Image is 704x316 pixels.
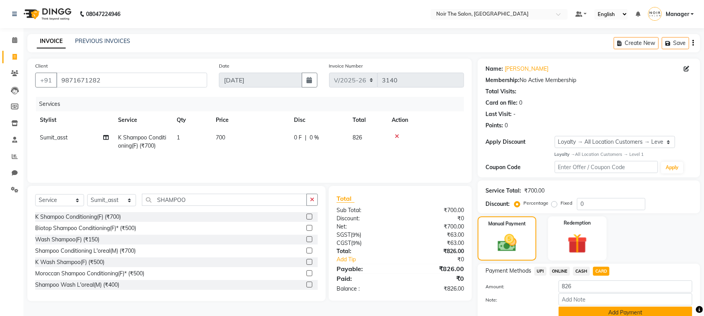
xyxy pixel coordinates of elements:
[400,223,470,231] div: ₹700.00
[35,270,144,278] div: Moroccan Shampoo Conditioning(F)* (₹500)
[35,73,57,87] button: +91
[20,3,73,25] img: logo
[337,195,355,203] span: Total
[35,213,121,221] div: K Shampoo Conditioning(F) (₹700)
[400,239,470,247] div: ₹63.00
[353,134,362,141] span: 826
[561,231,593,256] img: _gift.svg
[331,239,400,247] div: ( )
[485,200,510,208] div: Discount:
[593,267,610,276] span: CARD
[36,97,470,111] div: Services
[337,239,351,246] span: CGST
[400,247,470,255] div: ₹826.00
[485,267,531,275] span: Payment Methods
[485,163,554,171] div: Coupon Code
[485,65,503,73] div: Name:
[35,62,48,70] label: Client
[35,281,119,289] div: Shampoo Wash L'oreal(M) (₹400)
[331,231,400,239] div: ( )
[331,274,400,283] div: Paid:
[289,111,348,129] th: Disc
[485,110,512,118] div: Last Visit:
[485,99,518,107] div: Card on file:
[86,3,120,25] b: 08047224946
[662,37,689,49] button: Save
[648,7,662,21] img: Manager
[400,285,470,293] div: ₹826.00
[75,37,130,45] a: PREVIOUS INVOICES
[219,62,229,70] label: Date
[118,134,166,149] span: K Shampoo Conditioning(F) (₹700)
[524,187,545,195] div: ₹700.00
[661,162,683,173] button: Apply
[387,111,464,129] th: Action
[331,206,400,214] div: Sub Total:
[555,151,692,158] div: All Location Customers → Level 1
[400,264,470,273] div: ₹826.00
[555,152,575,157] strong: Loyalty →
[400,231,470,239] div: ₹63.00
[400,206,470,214] div: ₹700.00
[35,236,99,244] div: Wash Shampoo(F) (₹150)
[310,134,319,142] span: 0 %
[35,247,136,255] div: Shampoo Conditioning L'oreal(M) (₹700)
[485,187,521,195] div: Service Total:
[485,121,503,130] div: Points:
[305,134,306,142] span: |
[37,34,66,48] a: INVOICE
[294,134,302,142] span: 0 F
[56,73,207,87] input: Search by Name/Mobile/Email/Code
[216,134,225,141] span: 700
[348,111,387,129] th: Total
[331,285,400,293] div: Balance :
[550,267,570,276] span: ONLINE
[35,258,104,266] div: K Wash Shampoo(F) (₹500)
[492,232,523,254] img: _cash.svg
[35,224,136,232] div: Biotop Shampoo Conditioning(F)* (₹500)
[519,99,522,107] div: 0
[412,255,470,264] div: ₹0
[352,232,360,238] span: 9%
[331,264,400,273] div: Payable:
[523,200,548,207] label: Percentage
[534,267,546,276] span: UPI
[331,223,400,231] div: Net:
[573,267,590,276] span: CASH
[505,121,508,130] div: 0
[488,220,526,227] label: Manual Payment
[142,194,307,206] input: Search or Scan
[505,65,548,73] a: [PERSON_NAME]
[485,138,554,146] div: Apply Discount
[40,134,68,141] span: Sumit_asst
[353,240,360,246] span: 9%
[331,255,412,264] a: Add Tip
[666,10,689,18] span: Manager
[513,110,516,118] div: -
[331,247,400,255] div: Total:
[113,111,172,129] th: Service
[400,274,470,283] div: ₹0
[177,134,180,141] span: 1
[337,231,351,238] span: SGST
[480,296,552,304] label: Note:
[555,161,658,173] input: Enter Offer / Coupon Code
[485,87,516,96] div: Total Visits:
[559,293,692,305] input: Add Note
[614,37,659,49] button: Create New
[331,214,400,223] div: Discount:
[485,76,692,84] div: No Active Membership
[485,76,519,84] div: Membership:
[400,214,470,223] div: ₹0
[561,200,572,207] label: Fixed
[172,111,211,129] th: Qty
[559,280,692,293] input: Amount
[564,220,591,227] label: Redemption
[480,283,552,290] label: Amount:
[211,111,289,129] th: Price
[329,62,363,70] label: Invoice Number
[35,111,113,129] th: Stylist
